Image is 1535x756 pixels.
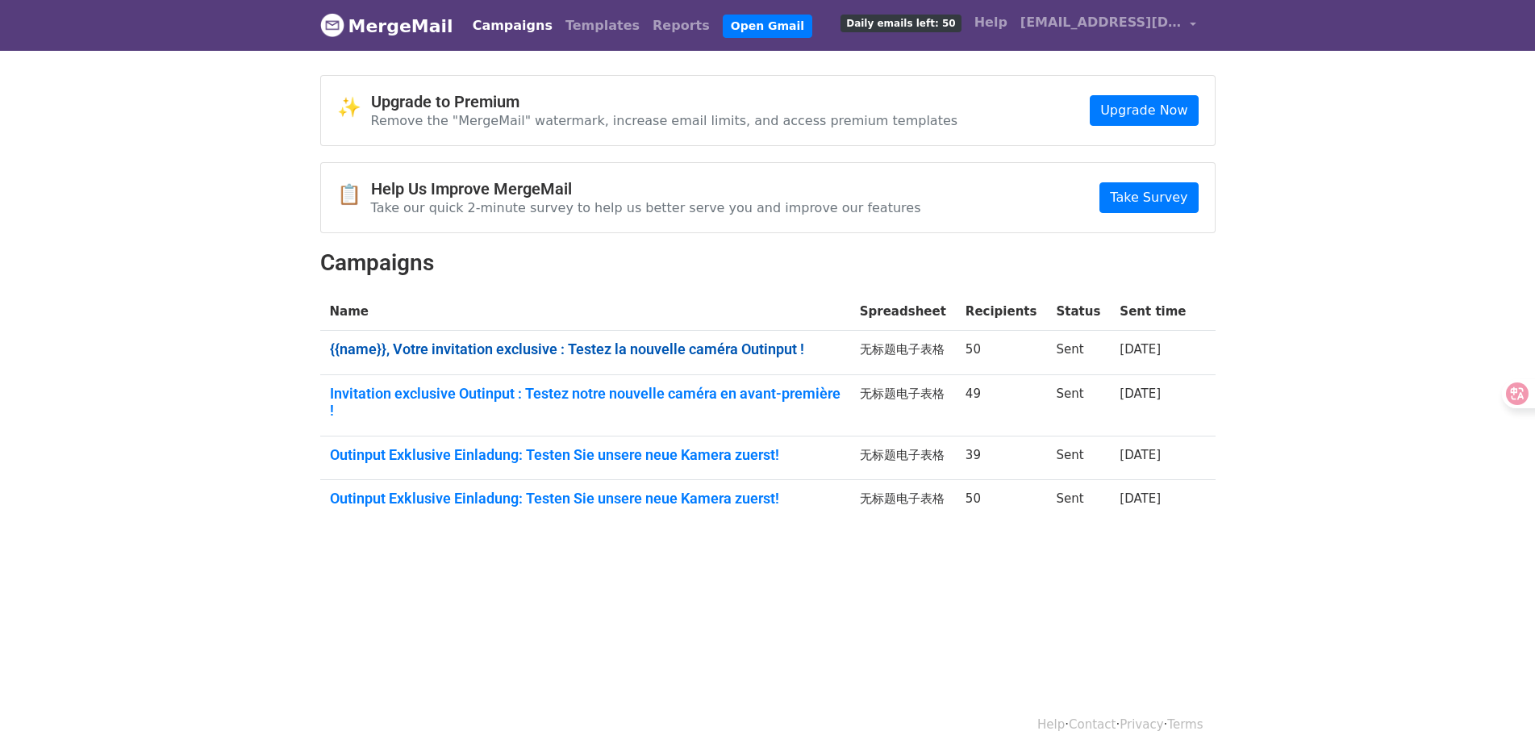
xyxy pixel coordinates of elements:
a: Outinput Exklusive Einladung: Testen Sie unsere neue Kamera zuerst! [330,490,840,507]
td: 50 [956,331,1047,375]
img: MergeMail logo [320,13,344,37]
span: [EMAIL_ADDRESS][DOMAIN_NAME] [1020,13,1182,32]
th: Status [1046,293,1110,331]
th: Sent time [1110,293,1195,331]
h4: Help Us Improve MergeMail [371,179,921,198]
a: Reports [646,10,716,42]
p: Remove the "MergeMail" watermark, increase email limits, and access premium templates [371,112,958,129]
th: Recipients [956,293,1047,331]
a: Privacy [1120,717,1163,732]
p: Take our quick 2-minute survey to help us better serve you and improve our features [371,199,921,216]
a: Invitation exclusive Outinput : Testez notre nouvelle caméra en avant-première ! [330,385,840,420]
a: Templates [559,10,646,42]
a: [DATE] [1120,342,1161,357]
td: 无标题电子表格 [850,480,956,524]
a: Campaigns [466,10,559,42]
span: Daily emails left: 50 [840,15,961,32]
a: Help [1037,717,1065,732]
a: MergeMail [320,9,453,43]
div: 聊天小组件 [1454,679,1535,756]
h2: Campaigns [320,249,1216,277]
iframe: Chat Widget [1454,679,1535,756]
a: [EMAIL_ADDRESS][DOMAIN_NAME] [1014,6,1203,44]
td: 无标题电子表格 [850,331,956,375]
td: 49 [956,374,1047,436]
a: Open Gmail [723,15,812,38]
a: Contact [1069,717,1116,732]
span: 📋 [337,183,371,207]
td: 无标题电子表格 [850,374,956,436]
a: Upgrade Now [1090,95,1198,126]
td: Sent [1046,480,1110,524]
a: Take Survey [1099,182,1198,213]
a: Daily emails left: 50 [834,6,967,39]
td: 无标题电子表格 [850,436,956,480]
td: 39 [956,436,1047,480]
a: [DATE] [1120,386,1161,401]
h4: Upgrade to Premium [371,92,958,111]
td: 50 [956,480,1047,524]
td: Sent [1046,331,1110,375]
a: Terms [1167,717,1203,732]
th: Spreadsheet [850,293,956,331]
a: Help [968,6,1014,39]
a: [DATE] [1120,448,1161,462]
a: [DATE] [1120,491,1161,506]
a: {{name}}, Votre invitation exclusive : Testez la nouvelle caméra Outinput ! [330,340,840,358]
th: Name [320,293,850,331]
td: Sent [1046,374,1110,436]
span: ✨ [337,96,371,119]
td: Sent [1046,436,1110,480]
a: Outinput Exklusive Einladung: Testen Sie unsere neue Kamera zuerst! [330,446,840,464]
